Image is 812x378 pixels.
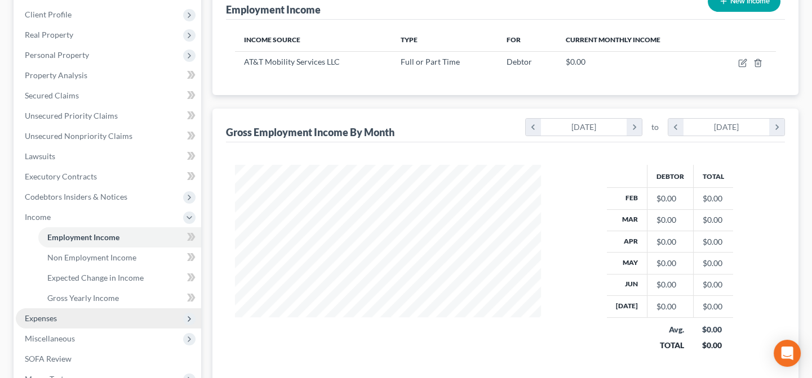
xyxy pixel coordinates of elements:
span: Unsecured Nonpriority Claims [25,131,132,141]
th: Feb [607,188,647,209]
div: Gross Employment Income By Month [226,125,394,139]
span: Personal Property [25,50,89,60]
a: Gross Yearly Income [38,288,201,308]
div: Avg. [656,324,684,335]
td: $0.00 [693,274,733,295]
a: SOFA Review [16,349,201,369]
span: Executory Contracts [25,172,97,181]
th: Apr [607,231,647,252]
span: $0.00 [566,57,585,66]
a: Property Analysis [16,65,201,85]
a: Unsecured Priority Claims [16,106,201,126]
span: Non Employment Income [47,253,136,262]
span: Full or Part Time [401,57,460,66]
span: SOFA Review [25,354,72,363]
th: Total [693,165,733,187]
div: TOTAL [656,340,684,351]
a: Lawsuits [16,146,201,166]
div: $0.00 [702,324,724,335]
span: Gross Yearly Income [47,293,119,303]
i: chevron_right [627,119,642,136]
div: $0.00 [656,258,684,269]
th: May [607,253,647,274]
div: [DATE] [541,119,627,136]
a: Secured Claims [16,85,201,106]
span: Miscellaneous [25,334,75,343]
span: Property Analysis [25,70,87,80]
div: Employment Income [226,3,321,16]
div: $0.00 [656,214,684,226]
i: chevron_left [668,119,684,136]
a: Employment Income [38,227,201,247]
th: [DATE] [607,296,647,317]
i: chevron_right [769,119,784,136]
span: Type [401,35,418,44]
span: Lawsuits [25,151,55,161]
span: Income Source [244,35,300,44]
span: Debtor [507,57,532,66]
span: For [507,35,521,44]
th: Mar [607,209,647,231]
a: Executory Contracts [16,166,201,187]
span: Income [25,212,51,222]
td: $0.00 [693,296,733,317]
span: to [651,121,659,133]
span: Client Profile [25,10,72,19]
a: Expected Change in Income [38,268,201,288]
span: Current Monthly Income [566,35,660,44]
div: $0.00 [656,279,684,290]
span: Unsecured Priority Claims [25,111,118,120]
span: Codebtors Insiders & Notices [25,192,127,201]
th: Debtor [647,165,693,187]
a: Unsecured Nonpriority Claims [16,126,201,146]
td: $0.00 [693,188,733,209]
div: [DATE] [684,119,770,136]
th: Jun [607,274,647,295]
span: AT&T Mobility Services LLC [244,57,340,66]
td: $0.00 [693,209,733,231]
div: $0.00 [656,193,684,204]
div: $0.00 [702,340,724,351]
a: Non Employment Income [38,247,201,268]
i: chevron_left [526,119,541,136]
div: $0.00 [656,236,684,247]
td: $0.00 [693,253,733,274]
span: Secured Claims [25,91,79,100]
span: Expenses [25,313,57,323]
span: Expected Change in Income [47,273,144,282]
td: $0.00 [693,231,733,252]
span: Real Property [25,30,73,39]
span: Employment Income [47,232,119,242]
div: $0.00 [656,301,684,312]
div: Open Intercom Messenger [774,340,801,367]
